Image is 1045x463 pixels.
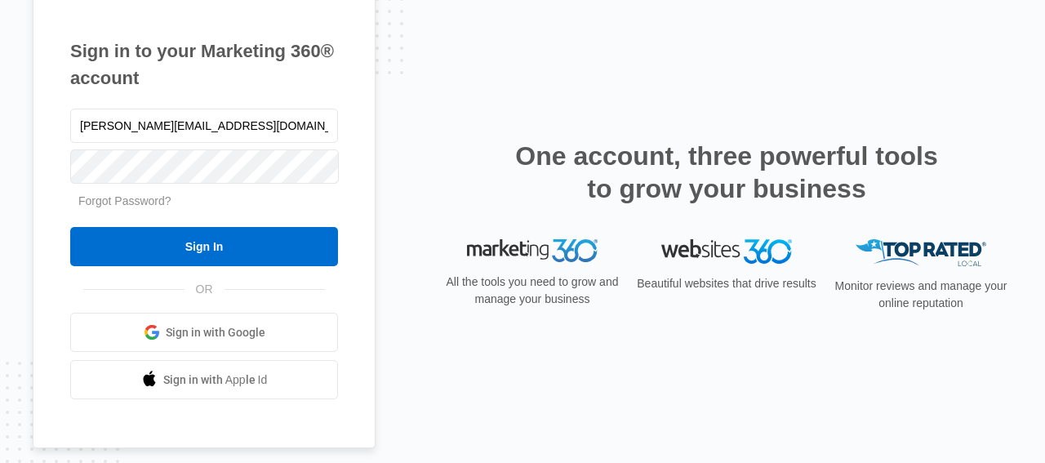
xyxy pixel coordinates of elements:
a: Sign in with Apple Id [70,360,338,399]
img: Websites 360 [661,239,792,263]
a: Sign in with Google [70,313,338,352]
input: Sign In [70,227,338,266]
p: Beautiful websites that drive results [635,275,818,292]
span: Sign in with Google [166,324,265,341]
span: Sign in with Apple Id [163,372,268,389]
h2: One account, three powerful tools to grow your business [510,140,943,205]
input: Email [70,109,338,143]
img: Marketing 360 [467,239,598,262]
a: Forgot Password? [78,194,171,207]
p: Monitor reviews and manage your online reputation [829,278,1012,312]
img: Top Rated Local [856,239,986,266]
span: OR [185,281,225,298]
p: All the tools you need to grow and manage your business [441,274,624,308]
h1: Sign in to your Marketing 360® account [70,38,338,91]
